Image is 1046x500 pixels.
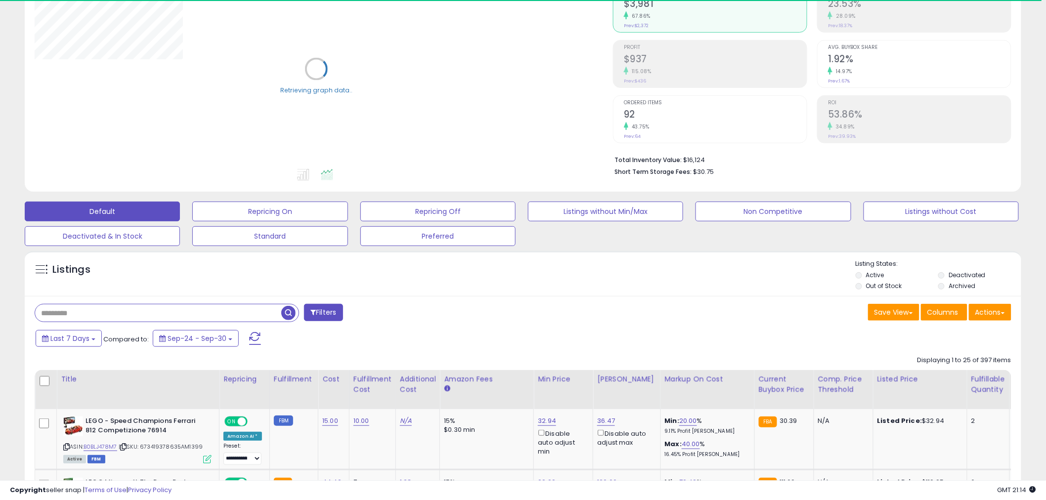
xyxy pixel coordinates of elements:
b: Total Inventory Value: [614,156,682,164]
strong: Copyright [10,485,46,495]
h2: 1.92% [828,53,1011,67]
div: Disable auto adjust max [597,428,653,447]
b: LEGO - Speed Champions Ferrari 812 Competizione 76914 [86,417,206,437]
small: Prev: 39.93% [828,133,856,139]
span: ROI [828,100,1011,106]
span: $30.75 [693,167,714,176]
span: Sep-24 - Sep-30 [168,333,226,343]
b: Short Term Storage Fees: [614,167,692,176]
div: [PERSON_NAME] [597,374,656,384]
span: Last 7 Days [50,333,89,343]
span: All listings currently available for purchase on Amazon [63,455,86,463]
small: 34.89% [832,123,855,130]
div: Retrieving graph data.. [280,86,352,95]
a: Privacy Policy [128,485,172,495]
small: Amazon Fees. [444,384,450,393]
div: Markup on Cost [665,374,750,384]
small: Prev: 18.37% [828,23,852,29]
div: Repricing [223,374,265,384]
span: Avg. Buybox Share [828,45,1011,50]
div: Preset: [223,443,262,465]
div: N/A [818,417,866,425]
a: 20.00 [679,416,697,426]
div: $32.94 [877,417,959,425]
button: Columns [921,304,967,321]
div: Amazon AI * [223,432,262,441]
div: Comp. Price Threshold [818,374,869,395]
span: | SKU: 673419378635AM1399 [119,443,203,451]
h2: $937 [624,53,807,67]
div: % [665,440,747,458]
button: Non Competitive [696,202,851,221]
button: Standard [192,226,348,246]
small: 28.09% [832,12,856,20]
div: Listed Price [877,374,963,384]
small: Prev: $2,372 [624,23,649,29]
div: Additional Cost [400,374,436,395]
button: Last 7 Days [36,330,102,347]
button: Listings without Cost [864,202,1019,221]
small: FBA [759,417,777,427]
span: FBM [87,455,105,463]
span: ON [225,417,238,426]
h2: 92 [624,109,807,122]
div: Current Buybox Price [759,374,810,395]
b: Listed Price: [877,416,922,425]
div: Displaying 1 to 25 of 397 items [917,356,1011,365]
button: Listings without Min/Max [528,202,683,221]
button: Sep-24 - Sep-30 [153,330,239,347]
span: Ordered Items [624,100,807,106]
button: Repricing On [192,202,348,221]
div: Min Price [538,374,589,384]
span: Profit [624,45,807,50]
a: 32.94 [538,416,556,426]
li: $16,124 [614,153,1004,165]
span: Columns [927,307,959,317]
div: Disable auto adjust min [538,428,585,456]
div: Amazon Fees [444,374,529,384]
small: 67.86% [628,12,651,20]
p: 16.45% Profit [PERSON_NAME] [665,451,747,458]
div: % [665,417,747,435]
h5: Listings [52,263,90,277]
label: Active [866,271,884,279]
div: ASIN: [63,417,212,462]
label: Archived [949,282,975,290]
label: Deactivated [949,271,986,279]
span: 30.39 [780,416,797,425]
a: 15.00 [322,416,338,426]
div: 2 [971,417,1002,425]
div: Cost [322,374,345,384]
small: 43.75% [628,123,650,130]
div: Fulfillable Quantity [971,374,1005,395]
span: 2025-10-8 21:14 GMT [998,485,1036,495]
small: 14.97% [832,68,852,75]
button: Deactivated & In Stock [25,226,180,246]
div: 15% [444,417,526,425]
label: Out of Stock [866,282,902,290]
a: N/A [400,416,412,426]
button: Repricing Off [360,202,516,221]
a: B0BLJ478M7 [84,443,117,451]
button: Default [25,202,180,221]
p: 9.11% Profit [PERSON_NAME] [665,428,747,435]
div: seller snap | | [10,486,172,495]
p: Listing States: [856,259,1021,269]
span: OFF [246,417,262,426]
small: 115.08% [628,68,652,75]
small: Prev: $436 [624,78,646,84]
button: Save View [868,304,919,321]
a: 10.00 [353,416,369,426]
small: FBM [274,416,293,426]
button: Actions [969,304,1011,321]
a: 40.00 [682,439,700,449]
b: Min: [665,416,680,425]
div: Fulfillment Cost [353,374,392,395]
a: 36.47 [597,416,615,426]
small: Prev: 1.67% [828,78,850,84]
button: Preferred [360,226,516,246]
a: Terms of Use [85,485,127,495]
div: $0.30 min [444,425,526,434]
b: Max: [665,439,682,449]
span: Compared to: [103,334,149,344]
